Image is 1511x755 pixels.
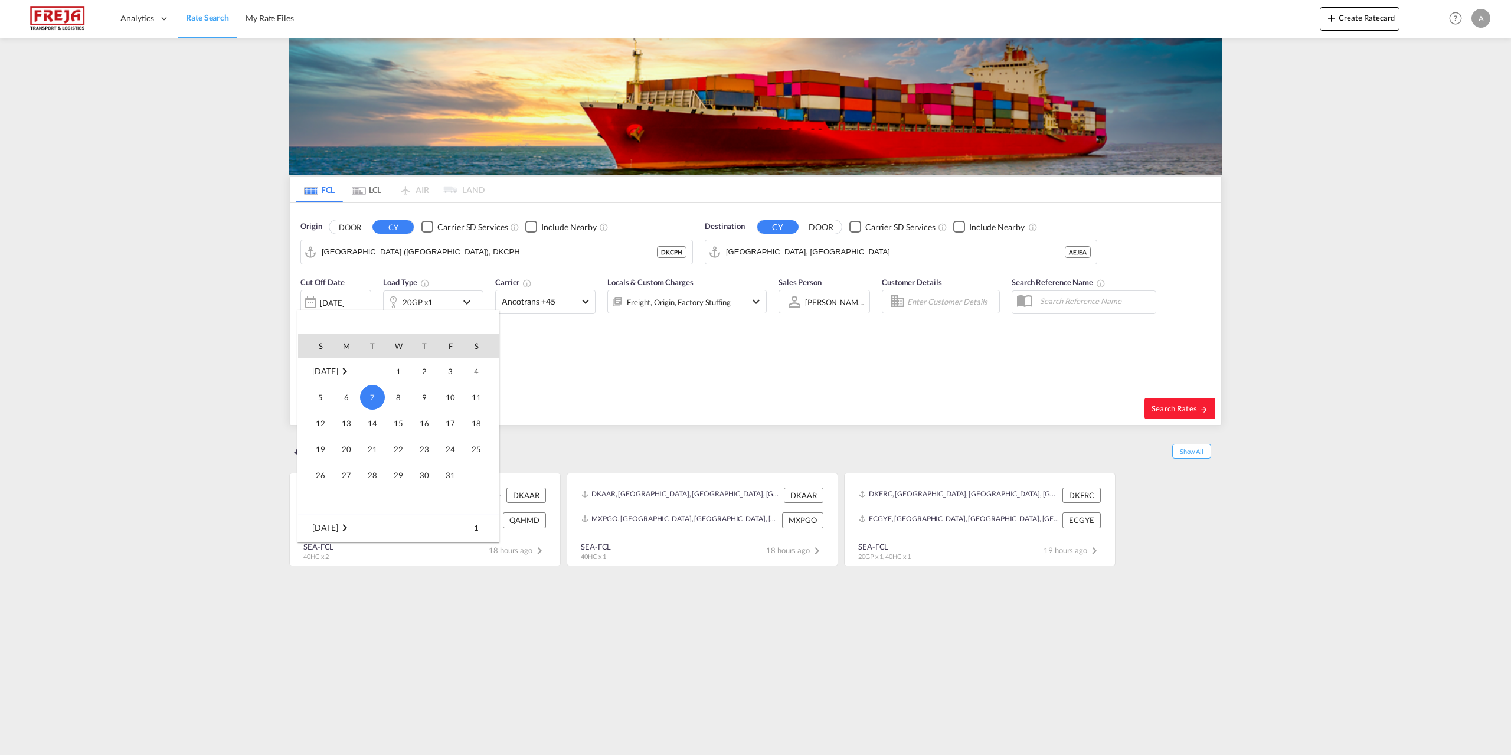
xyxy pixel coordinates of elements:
td: Wednesday October 22 2025 [385,436,411,462]
td: Sunday October 5 2025 [298,384,333,410]
td: Friday October 31 2025 [437,462,463,488]
span: 31 [439,463,462,487]
span: 4 [465,359,488,383]
span: 16 [413,411,436,435]
span: 12 [309,411,332,435]
td: Wednesday October 15 2025 [385,410,411,436]
td: Thursday October 16 2025 [411,410,437,436]
th: T [411,334,437,358]
td: Sunday October 26 2025 [298,462,333,488]
td: Friday October 10 2025 [437,384,463,410]
span: 1 [387,359,410,383]
span: 15 [387,411,410,435]
td: Saturday October 18 2025 [463,410,499,436]
td: Saturday October 4 2025 [463,358,499,385]
tr: Week 5 [298,462,499,488]
td: Monday October 13 2025 [333,410,359,436]
span: 18 [465,411,488,435]
span: 30 [413,463,436,487]
th: T [359,334,385,358]
td: Wednesday October 8 2025 [385,384,411,410]
span: 7 [360,385,385,410]
tr: Week 3 [298,410,499,436]
span: [DATE] [312,522,338,532]
tr: Week 2 [298,384,499,410]
span: 9 [413,385,436,409]
td: Thursday October 9 2025 [411,384,437,410]
th: F [437,334,463,358]
span: 23 [413,437,436,461]
span: 21 [361,437,384,461]
tr: Week 4 [298,436,499,462]
td: Friday October 17 2025 [437,410,463,436]
td: Monday October 6 2025 [333,384,359,410]
td: Saturday October 25 2025 [463,436,499,462]
span: 3 [439,359,462,383]
th: S [463,334,499,358]
span: 6 [335,385,358,409]
span: 13 [335,411,358,435]
span: 20 [335,437,358,461]
span: 19 [309,437,332,461]
span: 10 [439,385,462,409]
span: 11 [465,385,488,409]
span: 2 [413,359,436,383]
td: Wednesday October 1 2025 [385,358,411,385]
span: 22 [387,437,410,461]
td: Sunday October 19 2025 [298,436,333,462]
tr: Week 1 [298,358,499,385]
th: S [298,334,333,358]
span: 24 [439,437,462,461]
td: Saturday November 1 2025 [463,515,499,541]
td: November 2025 [298,515,385,541]
th: M [333,334,359,358]
td: Tuesday October 28 2025 [359,462,385,488]
span: 29 [387,463,410,487]
span: [DATE] [312,366,338,376]
td: Thursday October 30 2025 [411,462,437,488]
span: 17 [439,411,462,435]
td: Monday October 27 2025 [333,462,359,488]
span: 26 [309,463,332,487]
span: 5 [309,385,332,409]
tr: Week 1 [298,515,499,541]
span: 14 [361,411,384,435]
td: Monday October 20 2025 [333,436,359,462]
td: Friday October 24 2025 [437,436,463,462]
td: Sunday October 12 2025 [298,410,333,436]
td: Tuesday October 21 2025 [359,436,385,462]
md-calendar: Calendar [298,334,499,542]
td: Thursday October 23 2025 [411,436,437,462]
th: W [385,334,411,358]
td: Tuesday October 14 2025 [359,410,385,436]
td: Thursday October 2 2025 [411,358,437,385]
span: 25 [465,437,488,461]
span: 8 [387,385,410,409]
span: 28 [361,463,384,487]
td: Friday October 3 2025 [437,358,463,385]
span: 27 [335,463,358,487]
td: October 2025 [298,358,385,385]
td: Saturday October 11 2025 [463,384,499,410]
tr: Week undefined [298,488,499,515]
td: Wednesday October 29 2025 [385,462,411,488]
td: Tuesday October 7 2025 [359,384,385,410]
span: 1 [465,516,488,540]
